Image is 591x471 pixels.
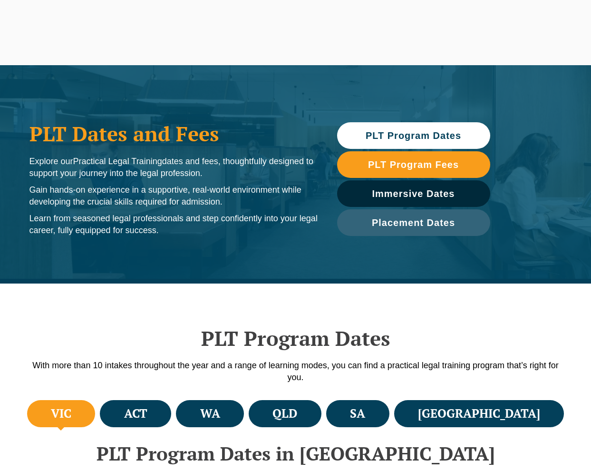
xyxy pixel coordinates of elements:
[25,443,567,464] h2: PLT Program Dates in [GEOGRAPHIC_DATA]
[124,406,147,422] h4: ACT
[73,157,162,166] span: Practical Legal Training
[368,160,459,169] span: PLT Program Fees
[29,122,318,146] h1: PLT Dates and Fees
[29,184,318,208] p: Gain hands-on experience in a supportive, real-world environment while developing the crucial ski...
[25,326,567,350] h2: PLT Program Dates
[350,406,365,422] h4: SA
[372,218,455,227] span: Placement Dates
[418,406,540,422] h4: [GEOGRAPHIC_DATA]
[51,406,71,422] h4: VIC
[25,360,567,383] p: With more than 10 intakes throughout the year and a range of learning modes, you can find a pract...
[337,151,490,178] a: PLT Program Fees
[372,189,455,198] span: Immersive Dates
[366,131,461,140] span: PLT Program Dates
[29,156,318,179] p: Explore our dates and fees, thoughtfully designed to support your journey into the legal profession.
[29,213,318,236] p: Learn from seasoned legal professionals and step confidently into your legal career, fully equipp...
[337,180,490,207] a: Immersive Dates
[337,209,490,236] a: Placement Dates
[272,406,297,422] h4: QLD
[200,406,220,422] h4: WA
[337,122,490,149] a: PLT Program Dates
